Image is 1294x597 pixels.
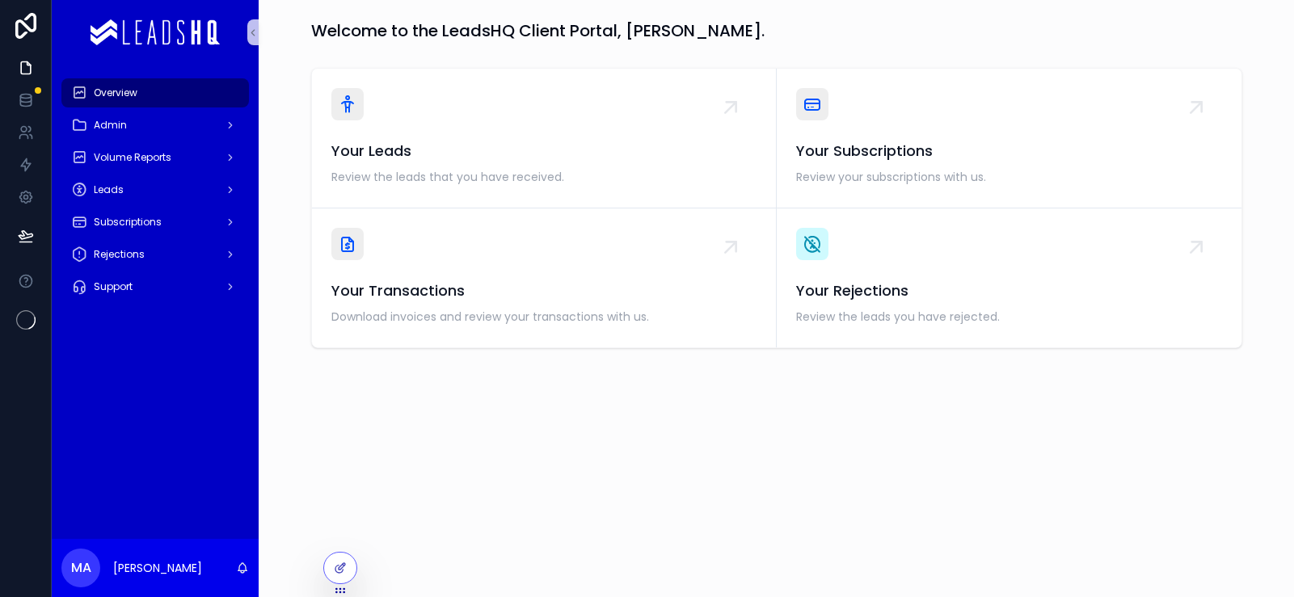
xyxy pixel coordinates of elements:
a: Your TransactionsDownload invoices and review your transactions with us. [312,208,777,347]
span: Your Leads [331,140,757,162]
span: Review the leads that you have received. [331,169,757,185]
span: Review your subscriptions with us. [796,169,1222,185]
a: Support [61,272,249,301]
span: Your Rejections [796,280,1222,302]
a: Your RejectionsReview the leads you have rejected. [777,208,1241,347]
span: Admin [94,119,127,132]
div: scrollable content [52,65,259,327]
a: Your SubscriptionsReview your subscriptions with us. [777,69,1241,208]
h1: Welcome to the LeadsHQ Client Portal, [PERSON_NAME]. [311,19,765,42]
span: Overview [94,86,137,99]
a: Overview [61,78,249,107]
a: Subscriptions [61,208,249,237]
span: Leads [94,183,124,196]
span: Rejections [94,248,145,261]
span: MA [71,558,91,578]
span: Volume Reports [94,151,171,164]
a: Rejections [61,240,249,269]
a: Volume Reports [61,143,249,172]
span: Subscriptions [94,216,162,229]
a: Admin [61,111,249,140]
span: Your Transactions [331,280,757,302]
a: Your LeadsReview the leads that you have received. [312,69,777,208]
span: Support [94,280,133,293]
p: [PERSON_NAME] [113,560,202,576]
a: Leads [61,175,249,204]
span: Download invoices and review your transactions with us. [331,309,757,325]
span: Your Subscriptions [796,140,1222,162]
span: Review the leads you have rejected. [796,309,1222,325]
img: App logo [91,19,220,45]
